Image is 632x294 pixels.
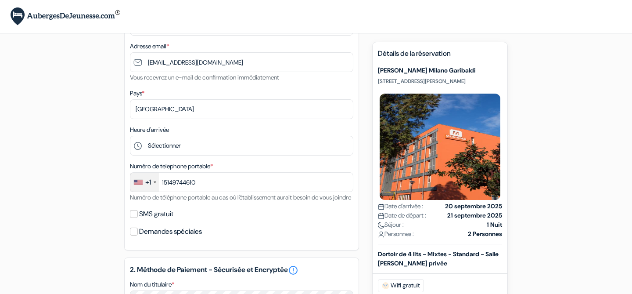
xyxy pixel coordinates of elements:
span: Date d'arrivée : [378,202,423,211]
span: Séjour : [378,220,404,229]
strong: 20 septembre 2025 [445,202,502,211]
strong: 1 Nuit [487,220,502,229]
img: AubergesDeJeunesse.com [11,7,120,25]
img: calendar.svg [378,213,384,219]
label: Demandes spéciales [139,225,202,238]
label: Adresse email [130,42,169,51]
h5: 2. Méthode de Paiement - Sécurisée et Encryptée [130,265,353,276]
label: Nom du titulaire [130,280,174,289]
h5: Détails de la réservation [378,49,502,63]
label: Heure d'arrivée [130,125,169,134]
label: Pays [130,89,144,98]
input: 201-555-0123 [130,172,353,192]
img: user_icon.svg [378,231,384,238]
strong: 21 septembre 2025 [447,211,502,220]
small: Vous recevrez un e-mail de confirmation immédiatement [130,73,279,81]
img: moon.svg [378,222,384,229]
div: United States: +1 [130,173,159,192]
strong: 2 Personnes [468,229,502,239]
p: [STREET_ADDRESS][PERSON_NAME] [378,78,502,85]
div: +1 [145,177,151,188]
img: free_wifi.svg [382,282,389,289]
input: Entrer adresse e-mail [130,52,353,72]
label: SMS gratuit [139,208,173,220]
span: Personnes : [378,229,414,239]
label: Numéro de telephone portable [130,162,213,171]
a: error_outline [288,265,298,276]
b: Dortoir de 4 lits - Mixtes - Standard - Salle [PERSON_NAME] privée [378,250,499,267]
small: Numéro de téléphone portable au cas où l'établissement aurait besoin de vous joindre [130,193,351,201]
span: Wifi gratuit [378,279,424,292]
h5: [PERSON_NAME] Milano Garibaldi [378,67,502,74]
span: Date de départ : [378,211,426,220]
img: calendar.svg [378,203,384,210]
